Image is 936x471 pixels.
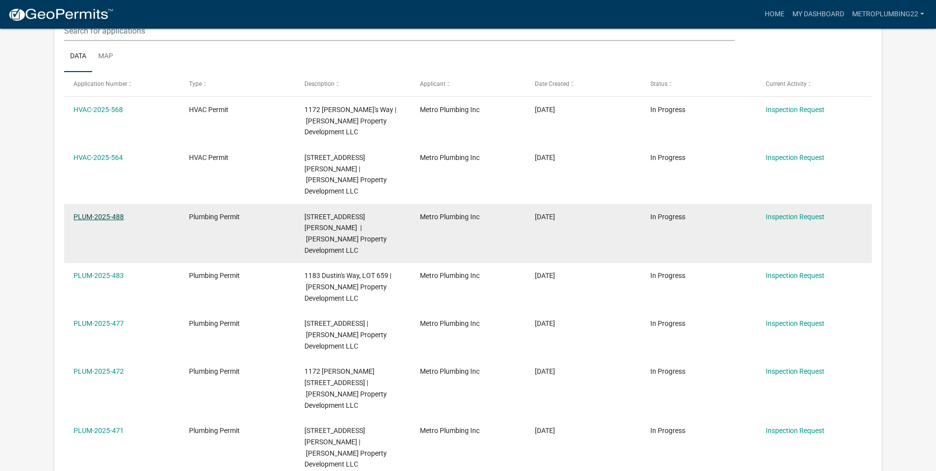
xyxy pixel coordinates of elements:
[420,80,446,87] span: Applicant
[535,427,555,434] span: 08/28/2025
[650,427,685,434] span: In Progress
[74,80,127,87] span: Application Number
[74,106,123,114] a: HVAC-2025-568
[650,367,685,375] span: In Progress
[766,427,824,434] a: Inspection Request
[304,427,387,468] span: 1174 Dustin's Way, LOT 609 | Ellings Property Development LLC
[535,154,555,161] span: 09/12/2025
[756,72,872,96] datatable-header-cell: Current Activity
[64,72,180,96] datatable-header-cell: Application Number
[761,5,788,24] a: Home
[535,319,555,327] span: 08/29/2025
[180,72,295,96] datatable-header-cell: Type
[535,106,555,114] span: 09/15/2025
[420,154,480,161] span: Metro Plumbing Inc
[766,213,824,221] a: Inspection Request
[420,213,480,221] span: Metro Plumbing Inc
[420,272,480,279] span: Metro Plumbing Inc
[189,106,228,114] span: HVAC Permit
[766,80,807,87] span: Current Activity
[641,72,756,96] datatable-header-cell: Status
[766,154,824,161] a: Inspection Request
[74,319,124,327] a: PLUM-2025-477
[304,154,387,195] span: 1174 Dustin's Way | Ellings Property Development LLC
[848,5,928,24] a: metroplumbing22
[788,5,848,24] a: My Dashboard
[650,154,685,161] span: In Progress
[525,72,641,96] datatable-header-cell: Date Created
[766,272,824,279] a: Inspection Request
[420,427,480,434] span: Metro Plumbing Inc
[535,367,555,375] span: 08/28/2025
[74,272,124,279] a: PLUM-2025-483
[650,319,685,327] span: In Progress
[92,41,119,73] a: Map
[304,106,396,136] span: 1172 Dustin's Way | Ellings Property Development LLC
[74,367,124,375] a: PLUM-2025-472
[420,106,480,114] span: Metro Plumbing Inc
[304,80,335,87] span: Description
[304,213,387,254] span: 1166 Dustin's Way | Ellings Property Development LLC
[304,367,387,409] span: 1172 Dustin's Way, LOT 610 | Ellings Property Development LLC
[189,80,202,87] span: Type
[535,213,555,221] span: 09/04/2025
[650,213,685,221] span: In Progress
[304,272,391,302] span: 1183 Dustin's Way, LOT 659 | Ellings Property Development LLC
[189,319,240,327] span: Plumbing Permit
[535,80,569,87] span: Date Created
[189,272,240,279] span: Plumbing Permit
[295,72,411,96] datatable-header-cell: Description
[650,106,685,114] span: In Progress
[74,213,124,221] a: PLUM-2025-488
[410,72,525,96] datatable-header-cell: Applicant
[766,319,824,327] a: Inspection Request
[766,367,824,375] a: Inspection Request
[189,367,240,375] span: Plumbing Permit
[74,427,124,434] a: PLUM-2025-471
[650,80,668,87] span: Status
[189,427,240,434] span: Plumbing Permit
[189,154,228,161] span: HVAC Permit
[64,41,92,73] a: Data
[650,272,685,279] span: In Progress
[304,319,387,350] span: 1170 Dustin's Way, Lot 611 | Ellings Property Development LLC
[64,21,735,41] input: Search for applications
[189,213,240,221] span: Plumbing Permit
[766,106,824,114] a: Inspection Request
[535,272,555,279] span: 09/02/2025
[420,319,480,327] span: Metro Plumbing Inc
[74,154,123,161] a: HVAC-2025-564
[420,367,480,375] span: Metro Plumbing Inc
